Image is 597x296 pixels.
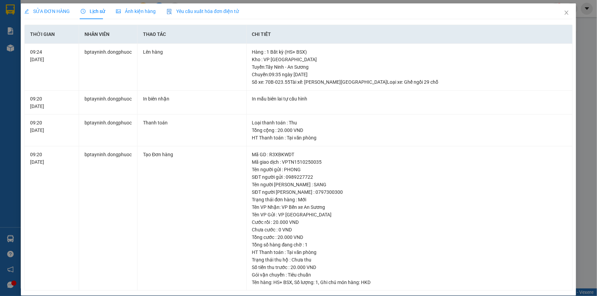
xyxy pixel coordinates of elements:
[252,226,567,233] div: Chưa cước : 0 VND
[116,9,156,14] span: Ảnh kiện hàng
[247,25,573,44] th: Chi tiết
[252,256,567,264] div: Trạng thái thu hộ : Chưa thu
[252,166,567,173] div: Tên người gửi : PHONG
[143,95,241,103] div: In biên nhận
[252,63,567,86] div: Tuyến : Tây Ninh - An Sương Chuyến: 09:35 ngày [DATE] Số xe: 70B-023.55 Tài xế: [PERSON_NAME][GEO...
[167,9,172,14] img: icon
[252,56,567,63] div: Kho : VP [GEOGRAPHIC_DATA]
[79,44,138,91] td: bptayninh.dongphuoc
[252,248,567,256] div: HT Thanh toán : Tại văn phòng
[252,158,567,166] div: Mã giao dịch : VPTN1510250035
[143,151,241,158] div: Tạo Đơn hàng
[81,9,105,14] span: Lịch sử
[252,279,567,286] div: Tên hàng: , Số lượng: , Ghi chú món hàng:
[30,48,73,63] div: 09:24 [DATE]
[252,218,567,226] div: Cước rồi : 20.000 VND
[252,134,567,142] div: HT Thanh toán : Tại văn phòng
[30,95,73,110] div: 09:20 [DATE]
[252,211,567,218] div: Tên VP Gửi : VP [GEOGRAPHIC_DATA]
[138,25,246,44] th: Thao tác
[167,9,239,14] span: Yêu cầu xuất hóa đơn điện tử
[143,119,241,126] div: Thanh toán
[316,280,319,285] span: 1
[79,146,138,291] td: bptayninh.dongphuoc
[564,10,569,15] span: close
[252,126,567,134] div: Tổng cộng : 20.000 VND
[361,280,371,285] span: HKD
[79,91,138,115] td: bptayninh.dongphuoc
[252,264,567,271] div: Số tiền thu trước : 20.000 VND
[252,95,567,103] div: In mẫu biên lai tự cấu hình
[30,119,73,134] div: 09:20 [DATE]
[252,188,567,196] div: SĐT người [PERSON_NAME] : 0797300300
[81,9,86,14] span: clock-circle
[274,280,293,285] span: HS+ BSX
[252,196,567,203] div: Trạng thái đơn hàng : Mới
[79,25,138,44] th: Nhân viên
[252,233,567,241] div: Tổng cước : 20.000 VND
[25,25,79,44] th: Thời gian
[252,151,567,158] div: Mã GD : R3XBKWDT
[30,151,73,166] div: 09:20 [DATE]
[79,115,138,146] td: bptayninh.dongphuoc
[143,48,241,56] div: Lên hàng
[24,9,70,14] span: SỬA ĐƠN HÀNG
[252,173,567,181] div: SĐT người gửi : 0989227722
[252,119,567,126] div: Loại thanh toán : Thu
[252,271,567,279] div: Gói vận chuyển : Tiêu chuẩn
[24,9,29,14] span: edit
[252,241,567,248] div: Tổng số hàng đang chờ : 1
[252,181,567,188] div: Tên người [PERSON_NAME] : SANG
[252,203,567,211] div: Tên VP Nhận: VP Bến xe An Sương
[116,9,121,14] span: picture
[252,48,567,56] div: Hàng : 1 Bất kỳ (HS+ BSX)
[557,3,576,23] button: Close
